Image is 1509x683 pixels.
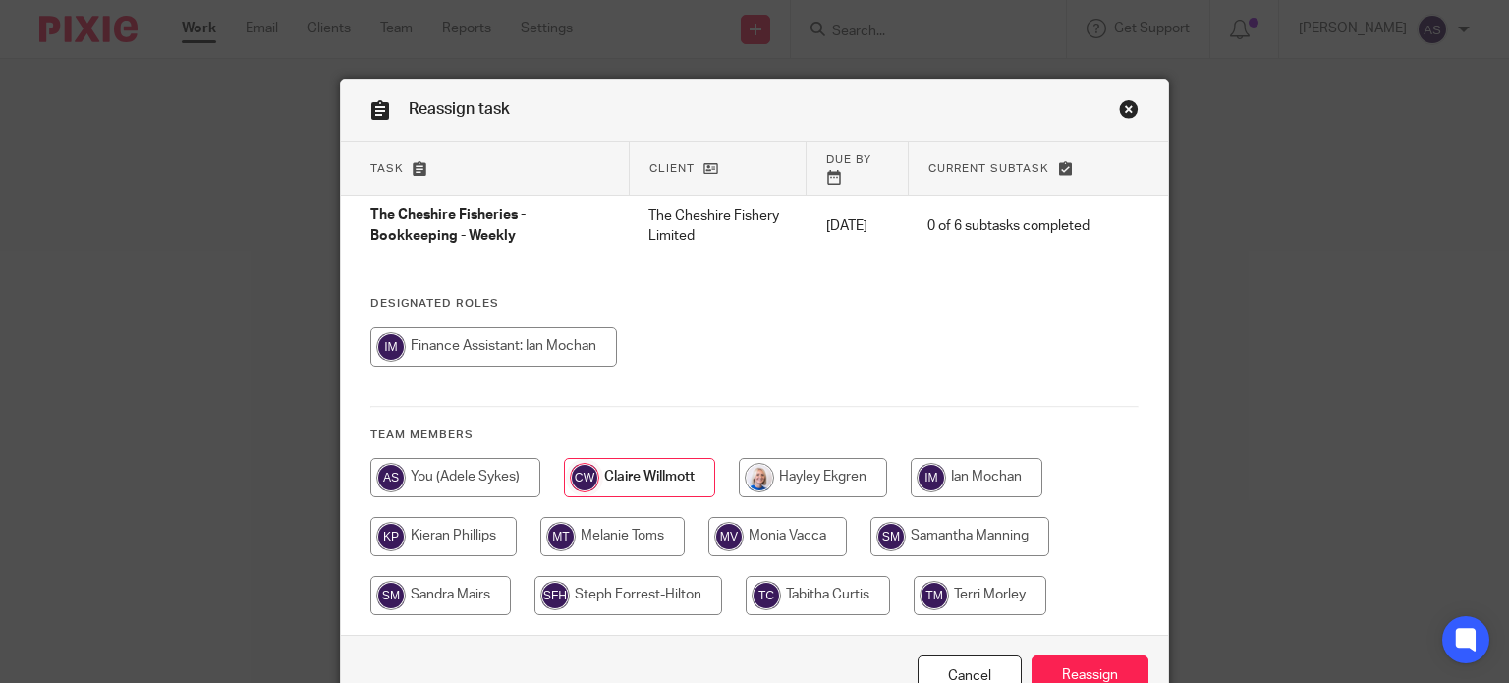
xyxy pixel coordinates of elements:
span: Reassign task [409,101,510,117]
h4: Designated Roles [370,296,1140,312]
span: Due by [826,154,871,165]
h4: Team members [370,427,1140,443]
span: Current subtask [928,163,1049,174]
p: The Cheshire Fishery Limited [648,206,787,247]
span: Task [370,163,404,174]
span: The Cheshire Fisheries - Bookkeeping - Weekly [370,209,526,244]
a: Close this dialog window [1119,99,1139,126]
p: [DATE] [826,216,889,236]
td: 0 of 6 subtasks completed [908,196,1109,256]
span: Client [649,163,695,174]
